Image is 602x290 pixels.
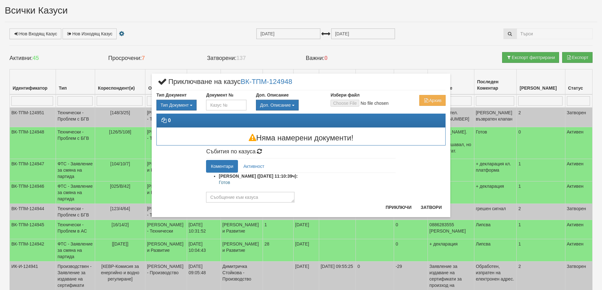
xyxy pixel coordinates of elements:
[206,100,246,110] input: Казус №
[156,78,292,90] span: Приключване на казус
[161,103,189,108] span: Тип Документ
[239,160,269,173] a: Активност
[260,103,291,108] span: Доп. Описание
[219,179,396,186] p: Готов
[206,92,233,98] label: Документ №
[256,92,289,98] label: Доп. Описание
[219,174,298,179] strong: [PERSON_NAME] ([DATE] 11:10:39ч):
[168,118,171,123] strong: 0
[417,202,446,212] button: Затвори
[256,100,321,110] div: Двоен клик, за изчистване на избраната стойност.
[256,100,299,110] button: Доп. Описание
[241,77,292,85] a: ВК-ТПМ-124948
[156,100,197,110] button: Тип Документ
[157,134,445,142] h3: Няма намерени документи!
[206,149,396,155] h4: Събития по казуса
[206,160,238,173] a: Коментари
[331,92,360,98] label: Избери файл
[419,95,446,106] button: Архив
[156,100,197,110] div: Двоен клик, за изчистване на избраната стойност.
[382,202,415,212] button: Приключи
[156,92,187,98] label: Тип Документ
